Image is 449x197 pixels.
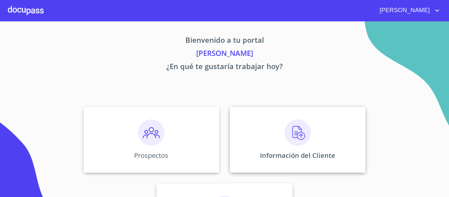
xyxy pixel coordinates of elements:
img: carga.png [285,119,311,146]
p: Información del Cliente [260,151,335,160]
button: account of current user [375,5,441,16]
p: [PERSON_NAME] [22,48,427,61]
p: Bienvenido a tu portal [22,35,427,48]
p: Prospectos [134,151,168,160]
img: prospectos.png [138,119,164,146]
span: [PERSON_NAME] [375,5,433,16]
p: ¿En qué te gustaría trabajar hoy? [22,61,427,74]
